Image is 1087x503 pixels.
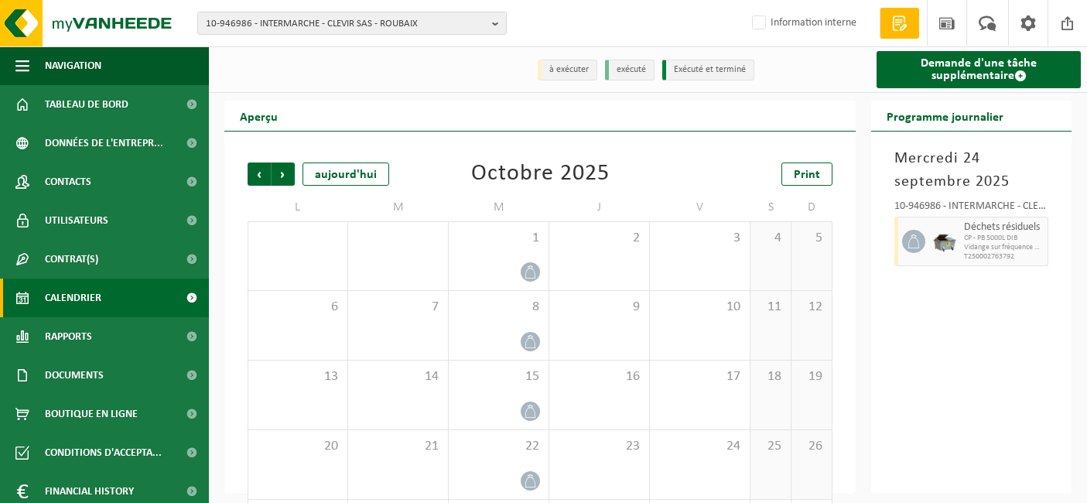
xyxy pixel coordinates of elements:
span: 4 [758,230,783,247]
li: exécuté [605,60,655,80]
td: L [248,193,348,221]
span: Print [794,169,820,181]
span: Utilisateurs [45,201,108,240]
span: 11 [758,299,783,316]
span: 8 [456,299,541,316]
div: aujourd'hui [303,163,389,186]
h3: Mercredi 24 septembre 2025 [894,147,1048,193]
span: Boutique en ligne [45,395,138,433]
td: S [750,193,791,221]
span: 21 [356,438,440,455]
span: 16 [557,368,641,385]
td: D [791,193,832,221]
span: Données de l'entrepr... [45,124,163,163]
span: Vidange sur fréquence fixe [964,243,1044,252]
span: 15 [456,368,541,385]
span: 23 [557,438,641,455]
td: V [650,193,750,221]
span: 20 [256,438,340,455]
span: 18 [758,368,783,385]
span: Contacts [45,163,91,201]
span: Navigation [45,46,101,85]
span: Contrat(s) [45,240,98,279]
div: 10-946986 - INTERMARCHE - CLEVIR SAS - ROUBAIX [894,201,1048,217]
span: Calendrier [45,279,101,317]
div: Octobre 2025 [471,163,610,186]
h2: Programme journalier [871,101,1019,131]
span: CP - PB 5000L DIB [964,234,1044,243]
span: Conditions d'accepta... [45,433,162,472]
span: 22 [456,438,541,455]
button: 10-946986 - INTERMARCHE - CLEVIR SAS - ROUBAIX [197,12,507,35]
a: Demande d'une tâche supplémentaire [877,51,1081,88]
span: Précédent [248,163,271,186]
span: Déchets résiduels [964,221,1044,234]
img: WB-5000-GAL-GY-01 [933,230,956,253]
span: T250002763792 [964,252,1044,262]
span: 13 [256,368,340,385]
span: 17 [658,368,742,385]
span: Tableau de bord [45,85,128,124]
td: M [449,193,549,221]
span: 5 [799,230,824,247]
span: 25 [758,438,783,455]
td: M [348,193,449,221]
li: à exécuter [538,60,597,80]
span: 12 [799,299,824,316]
span: 24 [658,438,742,455]
td: J [549,193,650,221]
span: 19 [799,368,824,385]
span: 26 [799,438,824,455]
span: 2 [557,230,641,247]
span: 14 [356,368,440,385]
li: Exécuté et terminé [662,60,754,80]
h2: Aperçu [224,101,293,131]
span: Suivant [272,163,295,186]
span: 1 [456,230,541,247]
span: 10 [658,299,742,316]
span: 6 [256,299,340,316]
span: Documents [45,356,104,395]
span: 7 [356,299,440,316]
a: Print [781,163,832,186]
span: 9 [557,299,641,316]
span: 10-946986 - INTERMARCHE - CLEVIR SAS - ROUBAIX [206,12,486,36]
span: Rapports [45,317,92,356]
label: Information interne [749,12,856,35]
span: 3 [658,230,742,247]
